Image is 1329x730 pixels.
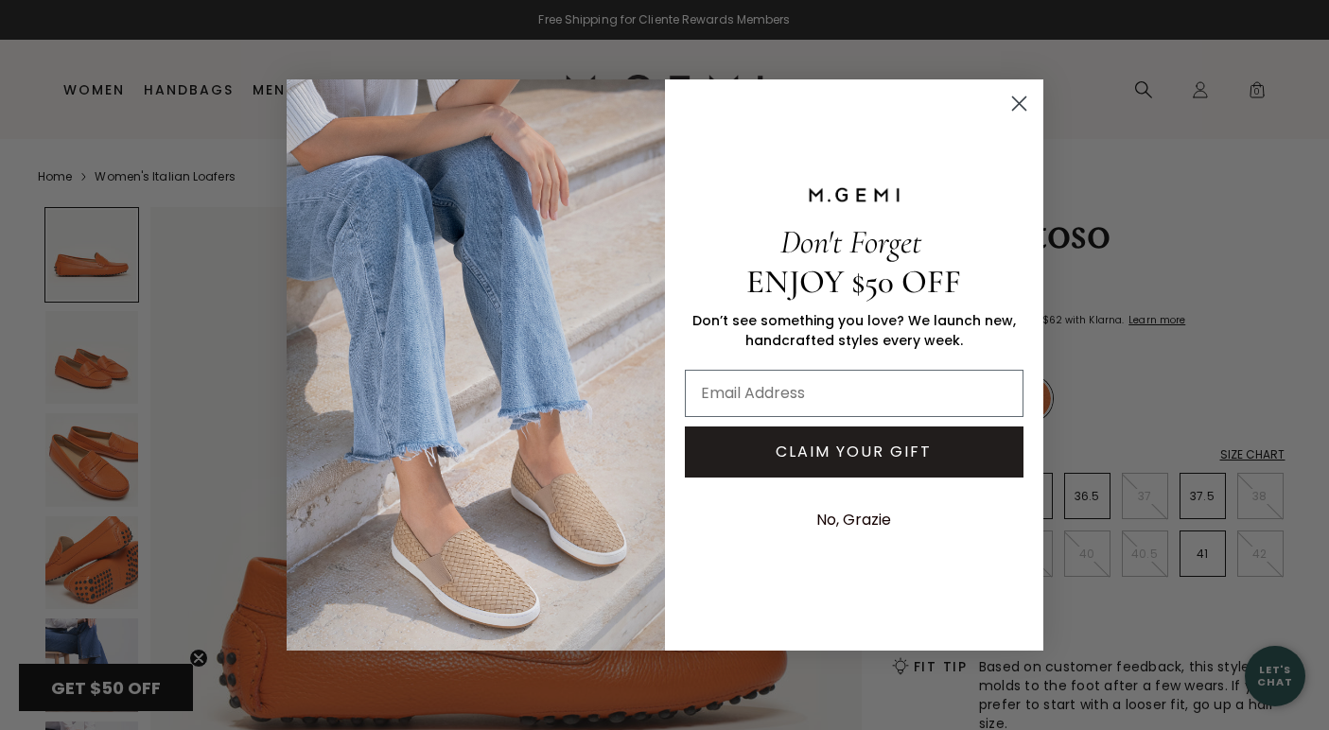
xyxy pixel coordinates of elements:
[807,496,901,544] button: No, Grazie
[685,426,1023,478] button: CLAIM YOUR GIFT
[1003,87,1036,120] button: Close dialog
[685,370,1023,417] input: Email Address
[807,186,901,203] img: M.GEMI
[692,311,1016,350] span: Don’t see something you love? We launch new, handcrafted styles every week.
[746,262,961,302] span: ENJOY $50 OFF
[780,222,921,262] span: Don't Forget
[287,79,665,651] img: M.Gemi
